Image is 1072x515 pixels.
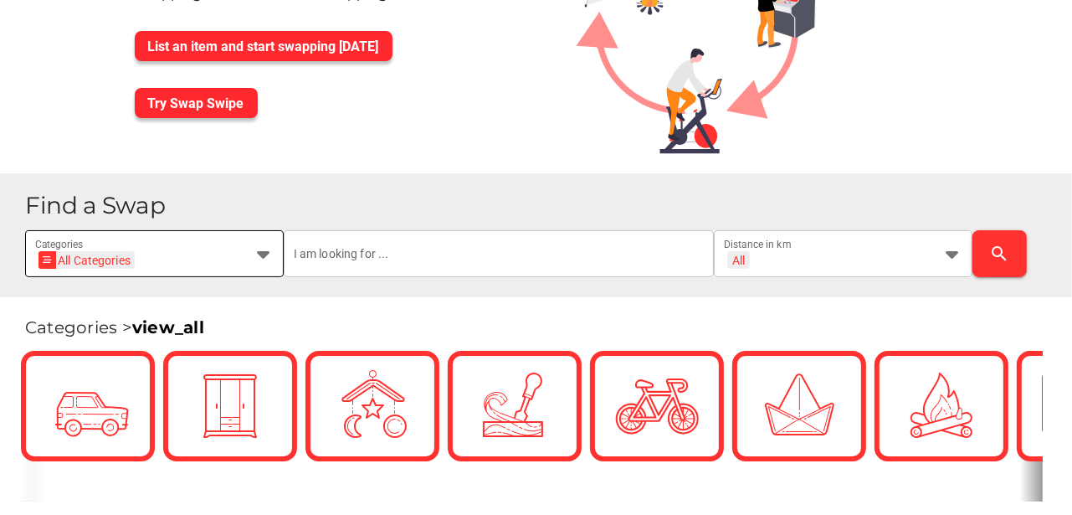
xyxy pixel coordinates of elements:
i: search [990,244,1010,264]
h1: Find a Swap [25,193,1059,218]
div: All [732,253,745,268]
div: All Categories [44,251,131,269]
input: I am looking for ... [294,230,705,277]
span: Try Swap Swipe [148,95,244,111]
span: Categories > [25,317,204,337]
button: Try Swap Swipe [135,88,258,118]
button: List an item and start swapping [DATE] [135,31,392,61]
span: List an item and start swapping [DATE] [148,39,379,54]
a: view_all [132,317,204,337]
